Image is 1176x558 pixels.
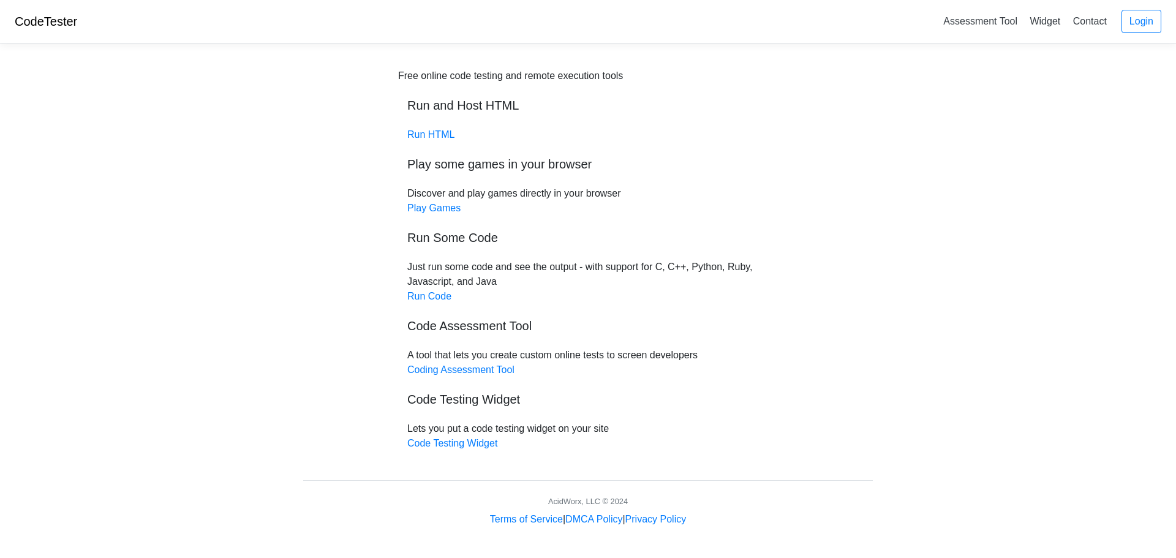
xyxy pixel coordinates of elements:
div: Discover and play games directly in your browser Just run some code and see the output - with sup... [398,69,778,451]
a: Login [1121,10,1161,33]
a: Privacy Policy [625,514,687,524]
h5: Run and Host HTML [407,98,769,113]
a: Play Games [407,203,461,213]
a: Widget [1025,11,1065,31]
a: DMCA Policy [565,514,622,524]
div: | | [490,512,686,527]
a: Code Testing Widget [407,438,497,448]
a: Run HTML [407,129,454,140]
a: Assessment Tool [938,11,1022,31]
a: CodeTester [15,15,77,28]
a: Contact [1068,11,1112,31]
h5: Run Some Code [407,230,769,245]
a: Coding Assessment Tool [407,364,514,375]
div: AcidWorx, LLC © 2024 [548,496,628,507]
h5: Play some games in your browser [407,157,769,172]
div: Free online code testing and remote execution tools [398,69,623,83]
a: Run Code [407,291,451,301]
h5: Code Testing Widget [407,392,769,407]
a: Terms of Service [490,514,563,524]
h5: Code Assessment Tool [407,319,769,333]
